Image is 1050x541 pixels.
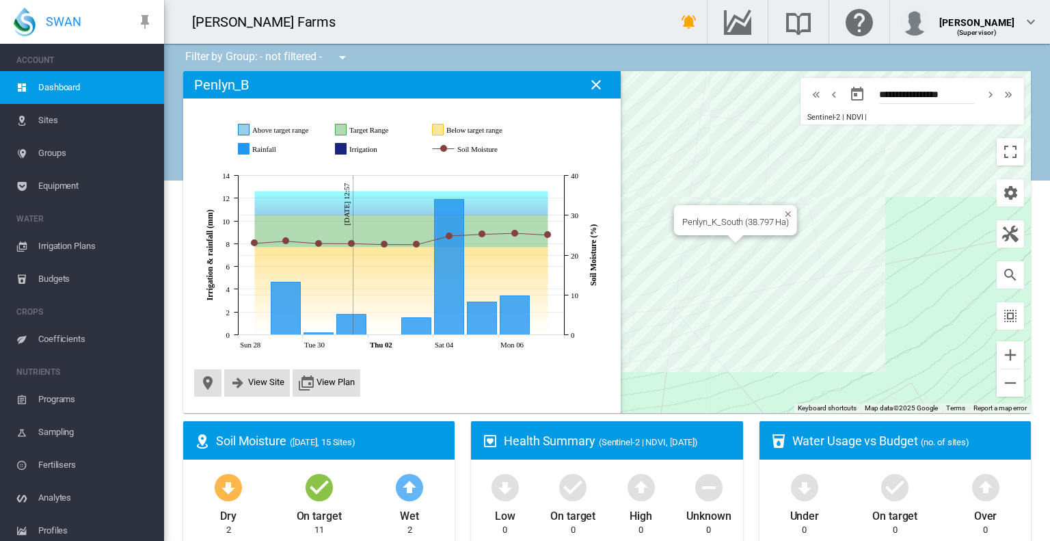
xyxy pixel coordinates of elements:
[844,81,871,108] button: md-calendar
[865,404,938,412] span: Map data ©2025 Google
[38,481,153,514] span: Analytes
[38,383,153,416] span: Programs
[675,8,703,36] button: icon-bell-ring
[682,217,789,227] div: Penlyn_K_South (38.797 Ha)
[893,524,898,536] div: 0
[872,503,917,524] div: On target
[336,143,418,155] g: Irrigation
[826,86,842,103] md-icon: icon-chevron-left
[192,12,348,31] div: [PERSON_NAME] Farms
[504,432,731,449] div: Health Summary
[843,14,876,30] md-icon: Click here for help
[878,471,911,503] md-icon: icon-checkbox-marked-circle
[414,241,419,247] circle: Soil Moisture Oct 03, 2025 22.611068121146484
[571,211,578,220] tspan: 30
[304,341,325,349] tspan: Tue 30
[921,437,969,447] span: (no. of sites)
[495,503,515,524] div: Low
[393,471,426,503] md-icon: icon-arrow-up-bold-circle
[205,209,215,300] tspan: Irrigation & rainfall (mm)
[625,471,658,503] md-icon: icon-arrow-up-bold-circle
[969,471,1002,503] md-icon: icon-arrow-up-bold-circle
[571,252,578,260] tspan: 20
[222,172,230,180] tspan: 14
[997,369,1024,397] button: Zoom out
[901,8,928,36] img: profile.jpg
[239,143,321,155] g: Rainfall
[16,301,153,323] span: CROPS
[802,524,807,536] div: 0
[433,143,526,155] g: Soil Moisture
[999,86,1017,103] button: icon-chevron-double-right
[825,86,843,103] button: icon-chevron-left
[983,86,998,103] md-icon: icon-chevron-right
[982,86,999,103] button: icon-chevron-right
[997,261,1024,289] button: icon-magnify
[571,331,575,339] tspan: 0
[381,241,387,247] circle: Soil Moisture Oct 02, 2025 22.63652732114648
[435,200,464,335] g: Rainfall Oct 04, 2025 11.9
[314,524,324,536] div: 11
[16,49,153,71] span: ACCOUNT
[556,471,589,503] md-icon: icon-checkbox-marked-circle
[599,437,698,447] span: (Sentinel-2 | NDVI, [DATE])
[807,86,825,103] button: icon-chevron-double-left
[303,471,336,503] md-icon: icon-checkbox-marked-circle
[502,524,507,536] div: 0
[329,44,356,71] button: icon-menu-down
[770,433,787,449] md-icon: icon-cup-water
[809,86,824,103] md-icon: icon-chevron-double-left
[370,341,392,349] tspan: Thu 02
[407,524,412,536] div: 2
[500,296,530,335] g: Rainfall Oct 06, 2025 3.4
[38,137,153,170] span: Groups
[706,524,711,536] div: 0
[957,29,997,36] span: (Supervisor)
[468,302,497,335] g: Rainfall Oct 05, 2025 2.9
[973,404,1027,412] a: Report a map error
[38,170,153,202] span: Equipment
[297,503,342,524] div: On target
[298,375,314,391] md-icon: icon-calendar-multiple
[283,238,288,243] circle: Soil Moisture Sep 29, 2025 23.47857692114648
[997,341,1024,369] button: Zoom in
[226,285,230,293] tspan: 4
[38,230,153,263] span: Irrigation Plans
[222,217,230,226] tspan: 10
[175,44,360,71] div: Filter by Group: - not filtered -
[38,104,153,137] span: Sites
[38,71,153,104] span: Dashboard
[997,138,1024,166] button: Toggle fullscreen view
[240,341,261,349] tspan: Sun 28
[489,471,522,503] md-icon: icon-arrow-down-bold-circle
[337,315,366,335] g: Rainfall Oct 01, 2025 1.8
[14,8,36,36] img: SWAN-Landscape-Logo-Colour-drop.png
[983,524,988,536] div: 0
[248,377,284,387] span: View Site
[792,432,1020,449] div: Water Usage vs Budget
[226,263,230,271] tspan: 6
[1001,86,1016,103] md-icon: icon-chevron-double-right
[212,471,245,503] md-icon: icon-arrow-down-bold-circle
[686,503,731,524] div: Unknown
[271,282,301,335] g: Rainfall Sep 29, 2025 4.6
[316,241,321,246] circle: Soil Moisture Sep 30, 2025 22.895554521146483
[336,124,418,136] g: Target Range
[226,240,230,248] tspan: 8
[239,124,321,136] g: Above target range
[200,375,216,391] button: icon-map-marker
[807,113,863,122] span: Sentinel-2 | NDVI
[721,14,754,30] md-icon: Go to the Data Hub
[782,14,815,30] md-icon: Search the knowledge base
[38,263,153,295] span: Budgets
[512,230,517,236] circle: Soil Moisture Oct 06, 2025 25.47599932114648
[479,231,485,237] circle: Soil Moisture Oct 05, 2025 25.198652121146484
[194,433,211,449] md-icon: icon-map-marker-radius
[1002,267,1019,283] md-icon: icon-magnify
[1002,308,1019,324] md-icon: icon-select-all
[38,323,153,356] span: Coefficients
[402,318,431,335] g: Rainfall Oct 03, 2025 1.5
[779,205,789,215] button: Close
[298,375,355,391] button: icon-calendar-multiple View Plan
[222,194,230,202] tspan: 12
